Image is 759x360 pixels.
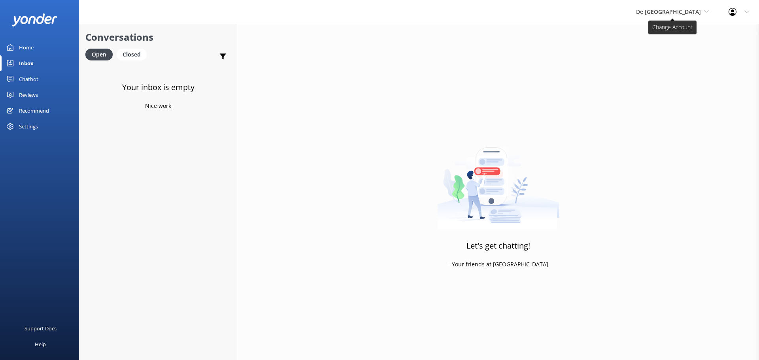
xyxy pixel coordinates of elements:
h2: Conversations [85,30,231,45]
div: Inbox [19,55,34,71]
a: Closed [117,50,151,58]
div: Closed [117,49,147,60]
div: Chatbot [19,71,38,87]
img: artwork of a man stealing a conversation from at giant smartphone [437,131,559,230]
div: Help [35,336,46,352]
div: Support Docs [25,320,57,336]
h3: Let's get chatting! [466,239,530,252]
div: Open [85,49,113,60]
div: Recommend [19,103,49,119]
span: De [GEOGRAPHIC_DATA] [636,8,701,15]
h3: Your inbox is empty [122,81,194,94]
p: - Your friends at [GEOGRAPHIC_DATA] [448,260,548,269]
div: Home [19,40,34,55]
div: Reviews [19,87,38,103]
div: Settings [19,119,38,134]
p: Nice work [145,102,171,110]
a: Open [85,50,117,58]
img: yonder-white-logo.png [12,13,57,26]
